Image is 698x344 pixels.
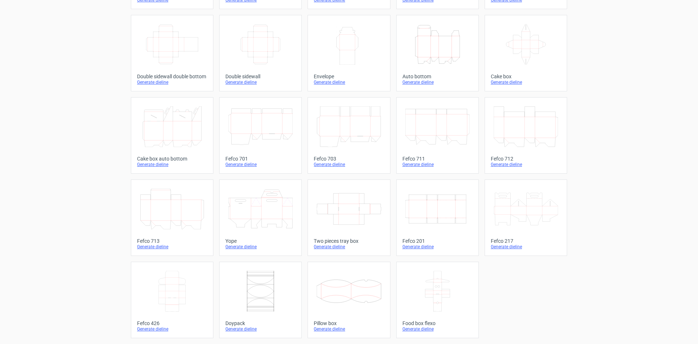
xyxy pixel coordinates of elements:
a: YopeGenerate dieline [219,179,302,256]
a: EnvelopeGenerate dieline [308,15,390,91]
div: Generate dieline [491,162,561,167]
div: Generate dieline [225,244,296,250]
div: Envelope [314,74,384,79]
div: Generate dieline [402,162,473,167]
a: Fefco 701Generate dieline [219,97,302,174]
div: Fefco 217 [491,238,561,244]
a: Double sidewallGenerate dieline [219,15,302,91]
div: Generate dieline [314,162,384,167]
a: DoypackGenerate dieline [219,262,302,338]
div: Generate dieline [225,79,296,85]
a: Cake box auto bottomGenerate dieline [131,97,213,174]
div: Auto bottom [402,74,473,79]
a: Fefco 703Generate dieline [308,97,390,174]
div: Fefco 201 [402,238,473,244]
a: Auto bottomGenerate dieline [396,15,479,91]
div: Generate dieline [314,244,384,250]
a: Fefco 711Generate dieline [396,97,479,174]
div: Cake box [491,74,561,79]
div: Generate dieline [225,326,296,332]
div: Generate dieline [137,244,207,250]
div: Doypack [225,320,296,326]
div: Generate dieline [225,162,296,167]
div: Generate dieline [314,79,384,85]
div: Generate dieline [137,162,207,167]
a: Pillow boxGenerate dieline [308,262,390,338]
div: Two pieces tray box [314,238,384,244]
div: Yope [225,238,296,244]
div: Generate dieline [402,326,473,332]
div: Fefco 426 [137,320,207,326]
div: Double sidewall double bottom [137,74,207,79]
a: Double sidewall double bottomGenerate dieline [131,15,213,91]
div: Fefco 703 [314,156,384,162]
div: Generate dieline [491,79,561,85]
div: Fefco 711 [402,156,473,162]
div: Fefco 701 [225,156,296,162]
div: Fefco 713 [137,238,207,244]
div: Generate dieline [402,244,473,250]
a: Food box flexoGenerate dieline [396,262,479,338]
div: Generate dieline [137,326,207,332]
div: Cake box auto bottom [137,156,207,162]
a: Fefco 713Generate dieline [131,179,213,256]
a: Two pieces tray boxGenerate dieline [308,179,390,256]
div: Generate dieline [491,244,561,250]
a: Fefco 426Generate dieline [131,262,213,338]
a: Fefco 217Generate dieline [485,179,567,256]
a: Cake boxGenerate dieline [485,15,567,91]
div: Food box flexo [402,320,473,326]
div: Pillow box [314,320,384,326]
div: Fefco 712 [491,156,561,162]
div: Generate dieline [314,326,384,332]
a: Fefco 201Generate dieline [396,179,479,256]
div: Generate dieline [137,79,207,85]
a: Fefco 712Generate dieline [485,97,567,174]
div: Double sidewall [225,74,296,79]
div: Generate dieline [402,79,473,85]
